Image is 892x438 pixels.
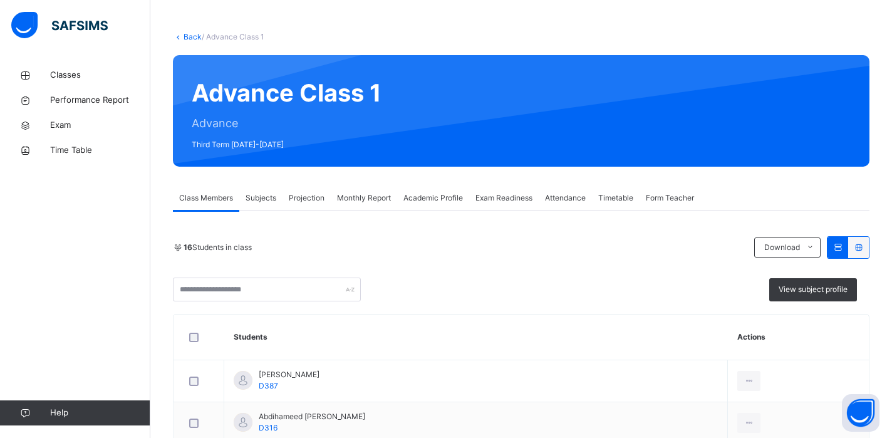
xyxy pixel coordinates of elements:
a: Back [184,32,202,41]
img: safsims [11,12,108,38]
th: Actions [728,315,869,360]
span: / Advance Class 1 [202,32,264,41]
span: Students in class [184,242,252,253]
span: Attendance [545,192,586,204]
b: 16 [184,242,192,252]
span: [PERSON_NAME] [259,369,319,380]
button: Open asap [842,394,879,432]
span: Projection [289,192,324,204]
span: Subjects [246,192,276,204]
span: Exam Readiness [475,192,532,204]
span: Download [764,242,800,253]
span: Classes [50,69,150,81]
span: Academic Profile [403,192,463,204]
span: Performance Report [50,94,150,107]
span: D316 [259,423,277,432]
span: D387 [259,381,278,390]
th: Students [224,315,728,360]
span: View subject profile [779,284,848,295]
span: Help [50,407,150,419]
span: Form Teacher [646,192,694,204]
span: Time Table [50,144,150,157]
span: Exam [50,119,150,132]
span: Class Members [179,192,233,204]
span: Timetable [598,192,633,204]
span: Abdihameed [PERSON_NAME] [259,411,365,422]
span: Monthly Report [337,192,391,204]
